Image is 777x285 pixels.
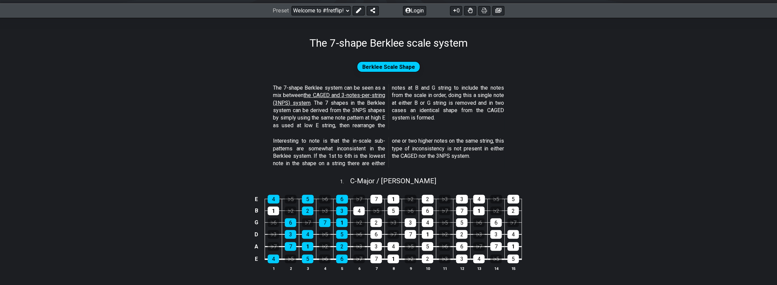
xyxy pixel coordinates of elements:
[422,206,433,215] div: 6
[478,6,490,15] button: Print
[405,206,416,215] div: ♭6
[302,218,313,227] div: ♭7
[387,206,399,215] div: 5
[268,195,279,203] div: 4
[253,240,261,253] td: A
[336,230,348,239] div: 5
[268,218,279,227] div: ♭6
[285,218,296,227] div: 6
[387,230,399,239] div: ♭7
[353,6,365,15] button: Edit Preset
[353,230,365,239] div: ♭6
[253,193,261,205] td: E
[464,6,476,15] button: Toggle Dexterity for all fretkits
[336,254,348,263] div: 6
[405,218,416,227] div: 3
[387,218,399,227] div: ♭3
[268,242,279,251] div: ♭7
[507,242,519,251] div: 1
[505,265,522,272] th: 15
[490,242,502,251] div: 7
[387,242,399,251] div: 4
[367,6,379,15] button: Share Preset
[507,254,519,263] div: 5
[439,242,450,251] div: ♭6
[268,206,279,215] div: 1
[302,242,313,251] div: 1
[473,206,485,215] div: 1
[387,195,399,203] div: 1
[336,218,348,227] div: 1
[253,228,261,240] td: D
[439,218,450,227] div: ♭5
[370,230,382,239] div: 6
[285,254,296,263] div: ♭5
[265,265,282,272] th: 1
[470,265,488,272] th: 13
[253,217,261,228] td: G
[299,265,316,272] th: 3
[302,195,314,203] div: 5
[473,218,485,227] div: ♭6
[370,206,382,215] div: ♭5
[353,195,365,203] div: ♭7
[253,252,261,265] td: E
[507,230,519,239] div: 4
[351,265,368,272] th: 6
[319,230,330,239] div: ♭5
[456,230,467,239] div: 2
[353,206,365,215] div: 4
[350,177,436,185] span: C - Major / [PERSON_NAME]
[450,6,462,15] button: 0
[370,195,382,203] div: 7
[268,230,279,239] div: ♭3
[422,254,433,263] div: 2
[490,230,502,239] div: 3
[273,137,504,168] p: Interesting to note is that the in-scale sub-patterns are somewhat inconsistent in the Berklee sy...
[273,92,385,106] span: the CAGED and 3-notes-per-string (3NPS) system
[490,206,502,215] div: ♭2
[310,37,468,49] h1: The 7-shape Berklee scale system
[319,254,330,263] div: ♭6
[422,230,433,239] div: 1
[405,254,416,263] div: ♭2
[439,230,450,239] div: ♭2
[285,242,296,251] div: 7
[456,218,467,227] div: 5
[488,265,505,272] th: 14
[402,265,419,272] th: 9
[285,230,296,239] div: 3
[405,230,416,239] div: 7
[403,6,426,15] button: Login
[507,218,519,227] div: ♭7
[405,195,416,203] div: ♭2
[336,195,348,203] div: 6
[387,254,399,263] div: 1
[439,195,451,203] div: ♭3
[340,178,350,186] span: 1 .
[302,254,313,263] div: 5
[291,6,351,15] select: Preset
[405,242,416,251] div: ♭5
[490,218,502,227] div: 6
[353,242,365,251] div: ♭3
[336,242,348,251] div: 2
[302,230,313,239] div: 4
[439,206,450,215] div: ♭7
[282,265,299,272] th: 2
[319,195,331,203] div: ♭6
[319,242,330,251] div: ♭2
[273,84,504,129] p: The 7-shape Berklee system can be seen as a mix between . The 7 shapes in the Berklee system can ...
[362,62,415,72] span: Berklee Scale Shape
[473,242,485,251] div: ♭7
[370,218,382,227] div: 2
[422,195,433,203] div: 2
[490,254,502,263] div: ♭5
[473,254,485,263] div: 4
[422,242,433,251] div: 5
[456,254,467,263] div: 3
[285,206,296,215] div: ♭2
[319,206,330,215] div: ♭3
[439,254,450,263] div: ♭3
[456,206,467,215] div: 7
